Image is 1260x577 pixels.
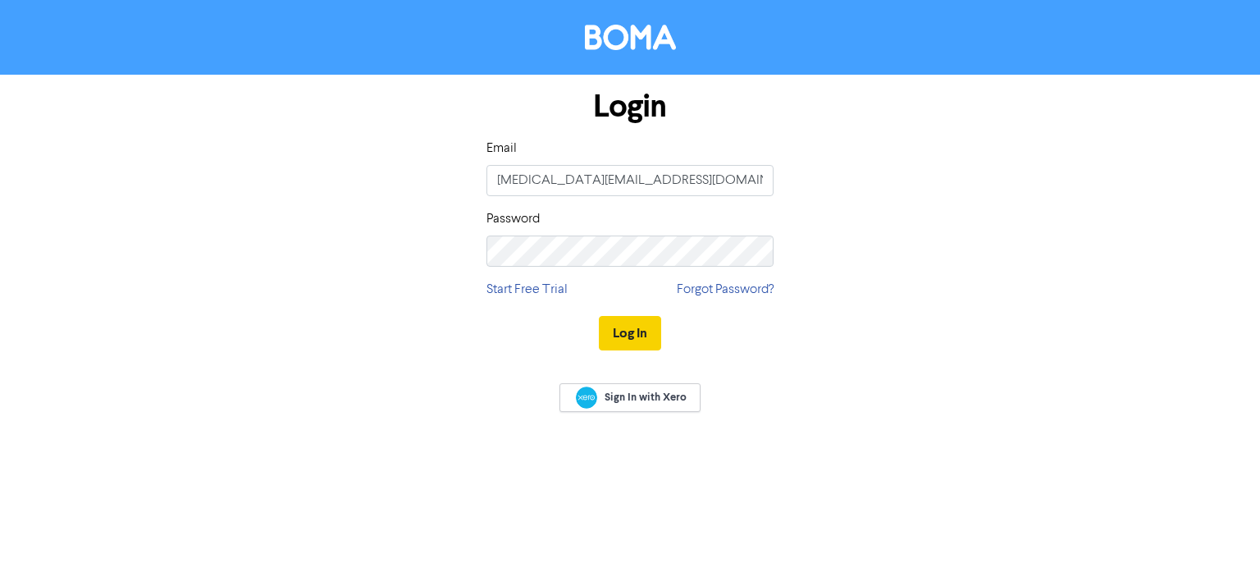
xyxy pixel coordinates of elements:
img: BOMA Logo [585,25,676,50]
a: Sign In with Xero [559,383,701,412]
img: Xero logo [576,387,597,409]
span: Sign In with Xero [605,390,687,405]
a: Forgot Password? [677,280,774,300]
label: Password [486,209,540,229]
h1: Login [486,88,774,126]
button: Log In [599,316,661,350]
a: Start Free Trial [486,280,568,300]
label: Email [486,139,517,158]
